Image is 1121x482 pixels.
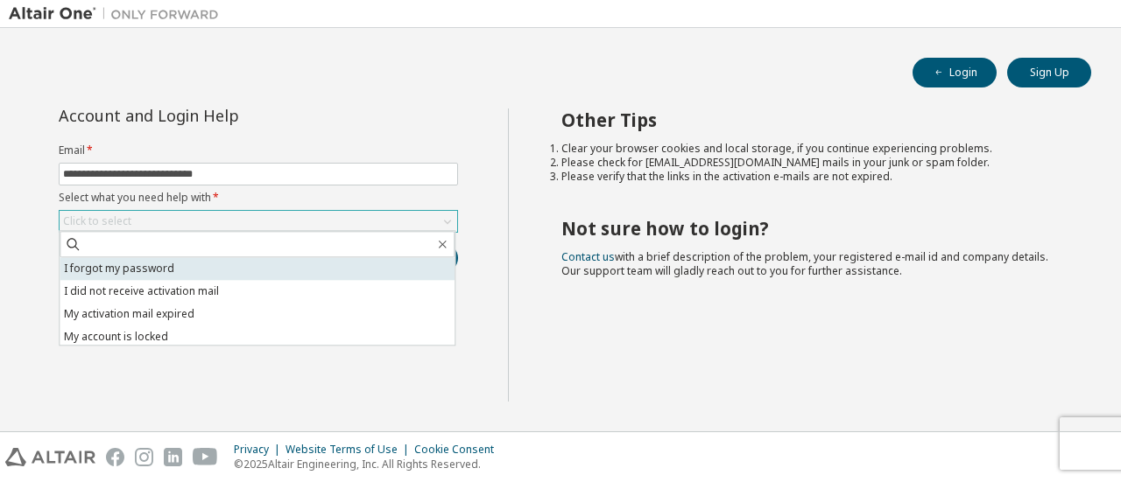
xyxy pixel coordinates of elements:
[414,443,504,457] div: Cookie Consent
[561,156,1061,170] li: Please check for [EMAIL_ADDRESS][DOMAIN_NAME] mails in your junk or spam folder.
[913,58,997,87] button: Login
[59,143,458,157] label: Email
[234,443,286,457] div: Privacy
[193,448,218,466] img: youtube.svg
[9,5,228,23] img: Altair One
[59,191,458,205] label: Select what you need help with
[106,448,124,466] img: facebook.svg
[135,448,153,466] img: instagram.svg
[60,257,455,280] li: I forgot my password
[5,448,95,466] img: altair_logo.svg
[561,142,1061,156] li: Clear your browser cookies and local storage, if you continue experiencing problems.
[1007,58,1091,87] button: Sign Up
[164,448,182,466] img: linkedin.svg
[59,108,378,122] div: Account and Login Help
[561,170,1061,184] li: Please verify that the links in the activation e-mails are not expired.
[561,108,1061,131] h2: Other Tips
[561,249,615,264] a: Contact us
[561,249,1048,278] span: with a brief description of the problem, your registered e-mail id and company details. Our suppo...
[63,214,131,228] div: Click to select
[60,211,457,232] div: Click to select
[234,457,504,472] p: © 2025 Altair Engineering, Inc. All Rights Reserved.
[286,443,414,457] div: Website Terms of Use
[561,217,1061,240] h2: Not sure how to login?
